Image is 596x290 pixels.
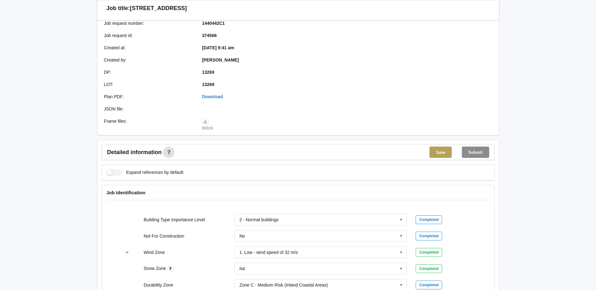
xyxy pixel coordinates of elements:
[202,45,234,50] b: [DATE] 9:41 am
[202,119,213,131] a: Mitek
[202,57,239,62] b: [PERSON_NAME]
[100,106,198,112] div: JSON file :
[239,234,245,238] div: No
[107,169,183,176] label: Expand references by default
[202,21,225,26] b: 1440442C1
[416,215,442,224] div: Completed
[416,264,442,273] div: Completed
[100,118,198,131] div: Frame files :
[100,81,198,88] div: LOT :
[416,281,442,289] div: Completed
[100,45,198,51] div: Created at :
[202,82,214,87] b: 13269
[416,248,442,257] div: Completed
[144,217,205,222] label: Building Type Importance Level
[100,20,198,26] div: Job request number :
[100,57,198,63] div: Created by :
[100,94,198,100] div: Plan PDF :
[130,5,187,12] h3: [STREET_ADDRESS]
[144,282,173,287] label: Durability Zone
[239,266,245,271] div: N4
[107,149,162,155] span: Detailed information
[429,147,452,158] button: Save
[144,250,165,255] label: Wind Zone
[239,250,298,255] div: 1. Low - wind speed of 32 m/s
[100,69,198,75] div: DP :
[239,217,279,222] div: 2 - Normal buildings
[144,266,167,271] label: Snow Zone
[100,32,198,39] div: Job request id :
[107,5,130,12] h3: Job title:
[144,234,184,239] label: Not For Construction
[107,190,490,196] h4: Job Identification
[416,232,442,240] div: Completed
[202,94,223,99] a: Download
[121,247,133,258] button: reference-toggle
[239,283,328,287] div: Zone C - Medium Risk (Inland Coastal Areas)
[202,70,214,75] b: 13269
[202,33,217,38] b: 374566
